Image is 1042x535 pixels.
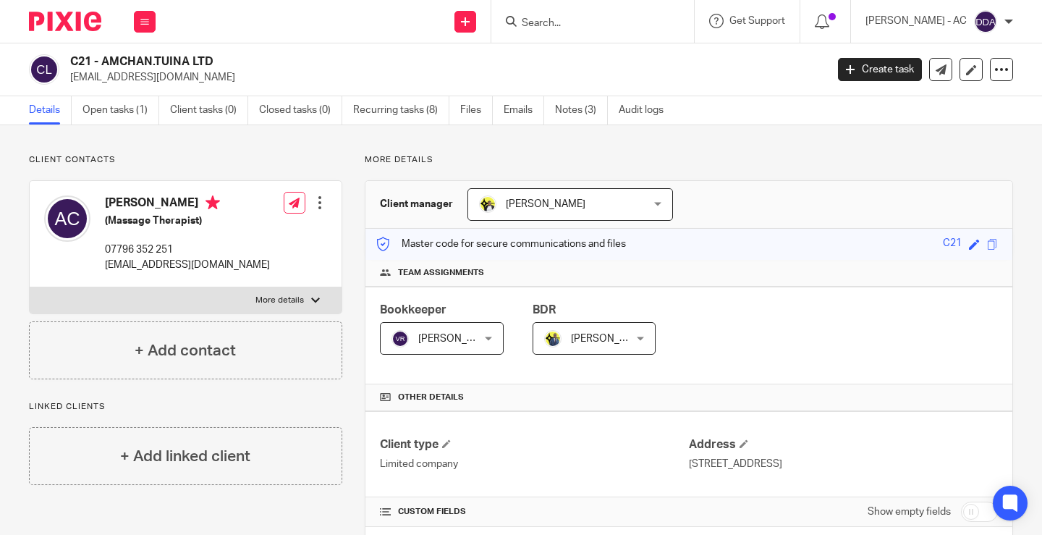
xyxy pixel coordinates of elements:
i: Primary [206,195,220,210]
a: Files [460,96,493,125]
p: 07796 352 251 [105,243,270,257]
a: Audit logs [619,96,674,125]
p: More details [255,295,304,306]
span: Team assignments [398,267,484,279]
h3: Client manager [380,197,453,211]
h5: (Massage Therapist) [105,214,270,228]
p: Client contacts [29,154,342,166]
h4: Client type [380,437,689,452]
img: Dennis-Starbridge.jpg [544,330,562,347]
span: BDR [533,304,556,316]
div: C21 [943,236,962,253]
p: Master code for secure communications and files [376,237,626,251]
a: Open tasks (1) [82,96,159,125]
span: [PERSON_NAME] [571,334,651,344]
p: [EMAIL_ADDRESS][DOMAIN_NAME] [105,258,270,272]
label: Show empty fields [868,505,951,519]
p: Linked clients [29,401,342,413]
h2: C21 - AMCHAN.TUINA LTD [70,54,667,69]
p: [PERSON_NAME] - AC [865,14,967,28]
p: [EMAIL_ADDRESS][DOMAIN_NAME] [70,70,816,85]
a: Closed tasks (0) [259,96,342,125]
input: Search [520,17,651,30]
img: Carine-Starbridge.jpg [479,195,496,213]
p: [STREET_ADDRESS] [689,457,998,471]
a: Recurring tasks (8) [353,96,449,125]
p: Limited company [380,457,689,471]
a: Create task [838,58,922,81]
p: More details [365,154,1013,166]
span: [PERSON_NAME] [506,199,585,209]
a: Client tasks (0) [170,96,248,125]
h4: + Add contact [135,340,236,362]
img: svg%3E [44,195,90,242]
span: Bookkeeper [380,304,446,316]
a: Details [29,96,72,125]
h4: Address [689,437,998,452]
img: svg%3E [391,330,409,347]
h4: [PERSON_NAME] [105,195,270,214]
span: Other details [398,392,464,403]
span: Get Support [729,16,785,26]
a: Emails [504,96,544,125]
h4: CUSTOM FIELDS [380,506,689,518]
img: svg%3E [29,54,59,85]
img: svg%3E [974,10,997,33]
h4: + Add linked client [120,445,250,468]
span: [PERSON_NAME] [418,334,498,344]
a: Notes (3) [555,96,608,125]
img: Pixie [29,12,101,31]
